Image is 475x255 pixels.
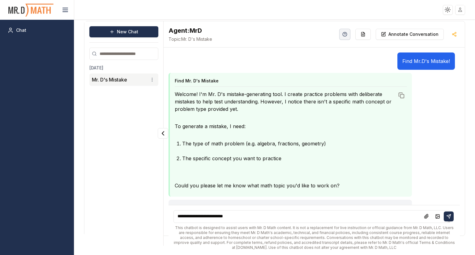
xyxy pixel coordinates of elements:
[175,123,394,130] p: To generate a mistake, I need:
[5,25,69,36] a: Chat
[402,57,450,65] p: Find Mr.D's Mistake!
[175,182,394,189] p: Could you please let me know what math topic you'd like to work on?
[376,29,444,40] button: Annotate Conversation
[92,76,127,83] p: Mr. D's Mistake
[89,65,158,71] h3: [DATE]
[169,36,212,42] span: Mr. D's Mistake
[169,26,212,35] h2: MrD
[175,90,394,113] p: Welcome! I'm Mr. D's mistake-generating tool. I create practice problems with deliberate mistakes...
[388,31,439,37] p: Annotate Conversation
[16,27,26,33] span: Chat
[182,140,394,147] li: The type of math problem (e.g. algebra, fractions, geometry)
[89,26,158,37] button: New Chat
[339,29,350,40] button: Help Videos
[175,78,219,84] h4: Find Mr. D's Mistake
[182,155,394,162] li: The specific concept you want to practice
[456,5,465,14] img: placeholder-user.jpg
[173,225,455,250] div: This chatbot is designed to assist users with Mr. D Math content. It is not a replacement for liv...
[355,29,371,40] button: Re-Fill Questions
[148,76,156,83] button: Conversation options
[8,2,54,18] img: PromptOwl
[158,128,168,139] button: Collapse panel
